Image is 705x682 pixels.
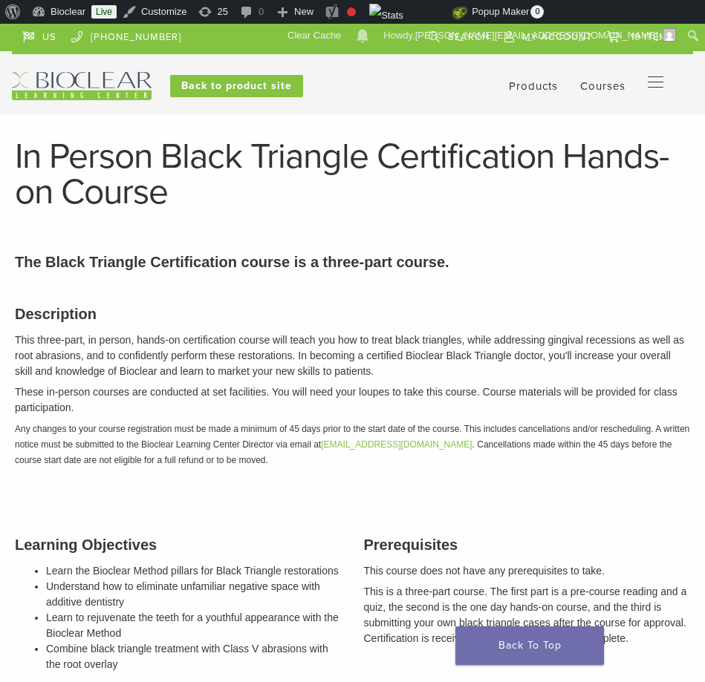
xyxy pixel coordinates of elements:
[91,5,117,19] a: Live
[15,251,690,273] p: The Black Triangle Certification course is a three-part course.
[530,5,544,19] span: 0
[12,72,152,100] img: Bioclear
[364,584,691,646] p: This is a three-part course. The first part is a pre-course reading and a quiz, the second is the...
[648,72,682,94] nav: Primary Navigation
[369,4,452,22] img: Views over 48 hours. Click for more Jetpack Stats.
[282,24,347,47] a: Clear Cache
[15,424,689,465] em: Any changes to your course registration must be made a minimum of 45 days prior to the start date...
[46,610,342,641] li: Learn to rejuvenate the teeth for a youthful appearance with the Bioclear Method
[455,626,604,665] a: Back To Top
[46,563,342,579] li: Learn the Bioclear Method pillars for Black Triangle restorations
[364,534,691,556] h3: Prerequisites
[15,332,690,379] p: This three-part, in person, hands-on certification course will teach you how to treat black trian...
[415,30,658,41] span: [PERSON_NAME][EMAIL_ADDRESS][DOMAIN_NAME]
[15,139,690,210] h1: In Person Black Triangle Certification Hands-on Course
[15,303,690,325] h3: Description
[580,79,626,93] a: Courses
[46,579,342,610] li: Understand how to eliminate unfamiliar negative space with additive dentistry
[15,534,342,556] h3: Learning Objectives
[364,563,691,579] p: This course does not have any prerequisites to take.
[378,24,682,47] a: Howdy,
[170,75,303,97] a: Back to product site
[347,7,356,16] div: Focus keyphrase not set
[509,79,558,93] a: Products
[23,24,56,46] a: US
[15,384,690,416] p: These in-person courses are conducted at set facilities. You will need your loupes to take this c...
[321,439,472,450] a: [EMAIL_ADDRESS][DOMAIN_NAME]
[71,24,181,46] a: [PHONE_NUMBER]
[46,641,342,672] li: Combine black triangle treatment with Class V abrasions with the root overlay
